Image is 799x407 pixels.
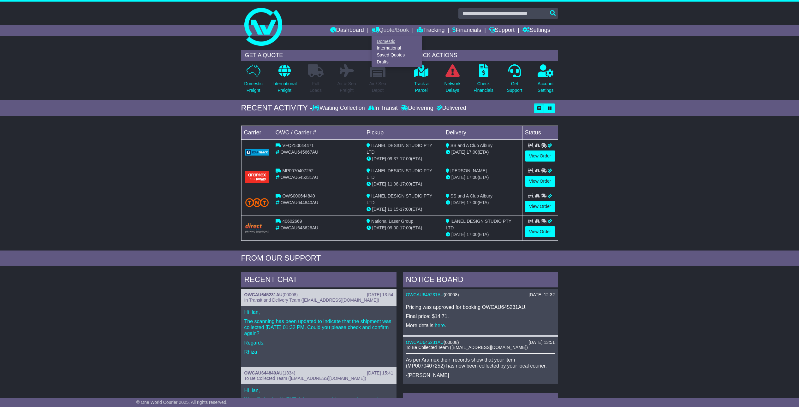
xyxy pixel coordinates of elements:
p: Pricing was approved for booking OWCAU645231AU. [406,304,555,310]
span: OWCAU645667AU [280,150,318,155]
p: -[PERSON_NAME] [406,372,555,378]
div: NOTICE BOARD [403,272,558,289]
span: [PERSON_NAME] [450,168,487,173]
span: 00008 [284,292,296,297]
div: Waiting Collection [312,105,366,112]
p: Account Settings [538,80,554,94]
div: ( ) [244,292,393,298]
span: 17:00 [400,181,411,186]
p: More details: . [406,322,555,328]
span: 09:37 [387,156,398,161]
img: Aramex.png [245,171,269,183]
span: National Laser Group [371,219,413,224]
p: The scanning has been updated to indicate that the shipment was collected [DATE] 01:32 PM. Could ... [244,318,393,337]
span: To Be Collected Team ([EMAIL_ADDRESS][DOMAIN_NAME]) [406,345,528,350]
p: Network Delays [444,80,460,94]
div: (ETA) [446,231,520,238]
p: International Freight [272,80,297,94]
p: Air & Sea Freight [337,80,356,94]
span: [DATE] [372,156,386,161]
span: OWCAU644840AU [280,200,318,205]
span: 17:00 [467,175,478,180]
p: Full Loads [308,80,324,94]
img: Direct.png [245,223,269,233]
div: ( ) [406,292,555,298]
p: Air / Sea Depot [369,80,386,94]
a: Settings [522,25,550,36]
span: In Transit and Delivery Team ([EMAIL_ADDRESS][DOMAIN_NAME]) [244,298,379,303]
a: OWCAU645231AU [406,340,444,345]
p: Hi Ilan, [244,387,393,393]
span: VFQZ50044471 [282,143,314,148]
span: [DATE] [451,232,465,237]
a: OWCAU645231AU [406,292,444,297]
a: Track aParcel [414,64,429,97]
p: As per Aramex their records show that your item (MP0070407252) has now been collected by your loc... [406,357,555,369]
p: Track a Parcel [414,80,429,94]
td: Pickup [364,126,443,139]
img: TNT_Domestic.png [245,198,269,207]
div: - (ETA) [367,156,440,162]
a: Dashboard [330,25,364,36]
a: NetworkDelays [444,64,461,97]
span: 17:00 [467,150,478,155]
span: 11:15 [387,207,398,212]
a: Financials [452,25,481,36]
p: Final price: $14.71. [406,313,555,319]
span: [DATE] [451,175,465,180]
span: OWCAU643626AU [280,225,318,230]
span: 00008 [445,292,457,297]
span: 17:00 [400,207,411,212]
a: CheckFinancials [473,64,494,97]
div: RECENT ACTIVITY - [241,103,313,113]
span: 17:00 [467,232,478,237]
span: ILANEL DESIGN STUDIO PTY LTD [367,143,432,155]
div: [DATE] 13:54 [367,292,393,298]
span: © One World Courier 2025. All rights reserved. [136,400,228,405]
span: SS and A Club Albury [450,193,492,198]
div: - (ETA) [367,225,440,231]
span: To Be Collected Team ([EMAIL_ADDRESS][DOMAIN_NAME]) [244,376,366,381]
div: ( ) [244,370,393,376]
span: 00008 [445,340,457,345]
div: Delivered [435,105,466,112]
p: Domestic Freight [244,80,262,94]
a: International [372,45,422,52]
p: Check Financials [474,80,493,94]
span: 11:08 [387,181,398,186]
a: Drafts [372,58,422,65]
div: GET A QUOTE [241,50,390,61]
span: [DATE] [451,150,465,155]
span: 09:00 [387,225,398,230]
span: ILANEL DESIGN STUDIO PTY LTD [367,168,432,180]
a: Saved Quotes [372,52,422,59]
div: - (ETA) [367,181,440,187]
span: [DATE] [372,225,386,230]
p: Hi Ilan, [244,309,393,315]
div: (ETA) [446,174,520,181]
a: Quote/Book [372,25,409,36]
div: [DATE] 15:41 [367,370,393,376]
a: View Order [525,150,555,162]
span: [DATE] [451,200,465,205]
td: OWC / Carrier # [273,126,364,139]
p: Regards, [244,340,393,346]
a: View Order [525,201,555,212]
div: Delivering [399,105,435,112]
td: Status [522,126,558,139]
td: Delivery [443,126,522,139]
div: FROM OUR SUPPORT [241,254,558,263]
a: View Order [525,226,555,237]
a: OWCAU644840AU [244,370,283,375]
div: ( ) [406,340,555,345]
span: [DATE] [372,207,386,212]
div: QUICK ACTIONS [409,50,558,61]
a: Tracking [417,25,444,36]
div: [DATE] 13:51 [528,340,555,345]
td: Carrier [241,126,273,139]
img: GetCarrierServiceLogo [245,149,269,156]
a: GetSupport [506,64,522,97]
span: 17:00 [467,200,478,205]
a: here [435,323,445,328]
a: Domestic [372,38,422,45]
